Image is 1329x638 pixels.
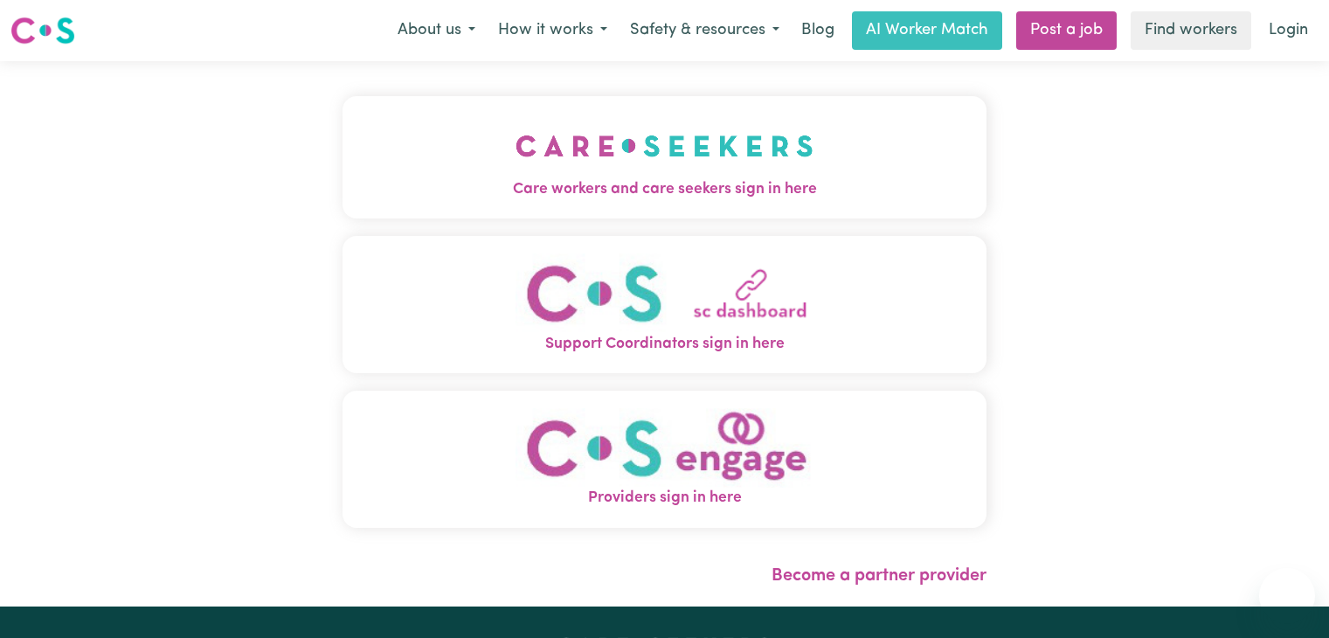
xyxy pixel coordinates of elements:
a: Become a partner provider [772,567,986,585]
span: Care workers and care seekers sign in here [343,178,986,201]
a: Login [1258,11,1319,50]
a: Careseekers logo [10,10,75,51]
a: Find workers [1131,11,1251,50]
button: About us [386,12,487,49]
button: Safety & resources [619,12,791,49]
button: Support Coordinators sign in here [343,236,986,373]
button: How it works [487,12,619,49]
iframe: Button to launch messaging window [1259,568,1315,624]
span: Providers sign in here [343,488,986,510]
button: Providers sign in here [343,391,986,528]
a: Blog [791,11,845,50]
span: Support Coordinators sign in here [343,333,986,356]
img: Careseekers logo [10,15,75,46]
a: AI Worker Match [852,11,1002,50]
a: Post a job [1016,11,1117,50]
button: Care workers and care seekers sign in here [343,96,986,218]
